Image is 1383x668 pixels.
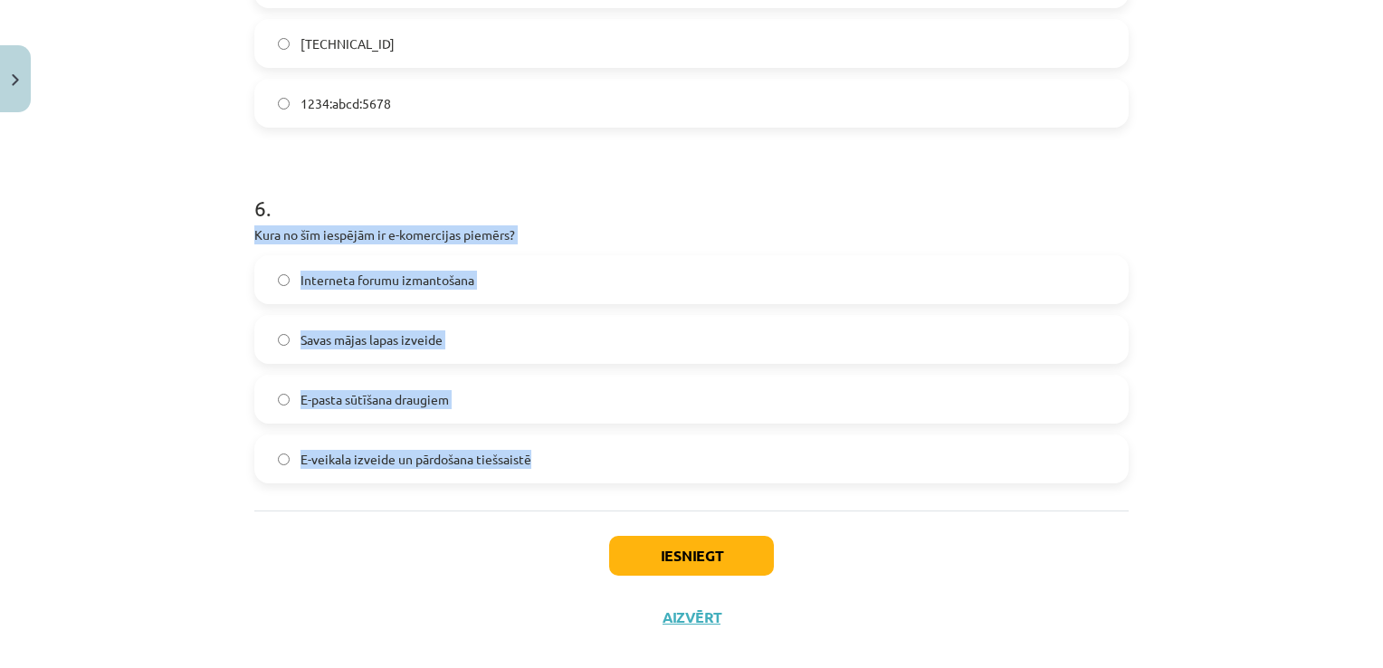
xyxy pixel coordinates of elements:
span: E-pasta sūtīšana draugiem [300,390,449,409]
img: icon-close-lesson-0947bae3869378f0d4975bcd49f059093ad1ed9edebbc8119c70593378902aed.svg [12,74,19,86]
input: E-pasta sūtīšana draugiem [278,394,290,406]
span: E-veikala izveide un pārdošana tiešsaistē [300,450,531,469]
input: Savas mājas lapas izveide [278,334,290,346]
span: [TECHNICAL_ID] [300,34,395,53]
button: Aizvērt [657,608,726,626]
span: Interneta forumu izmantošana [300,271,474,290]
button: Iesniegt [609,536,774,576]
input: E-veikala izveide un pārdošana tiešsaistē [278,453,290,465]
span: 1234:abcd:5678 [300,94,391,113]
span: Savas mājas lapas izveide [300,330,443,349]
p: Kura no šīm iespējām ir e-komercijas piemērs? [254,225,1129,244]
input: Interneta forumu izmantošana [278,274,290,286]
input: 1234:abcd:5678 [278,98,290,110]
input: [TECHNICAL_ID] [278,38,290,50]
h1: 6 . [254,164,1129,220]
